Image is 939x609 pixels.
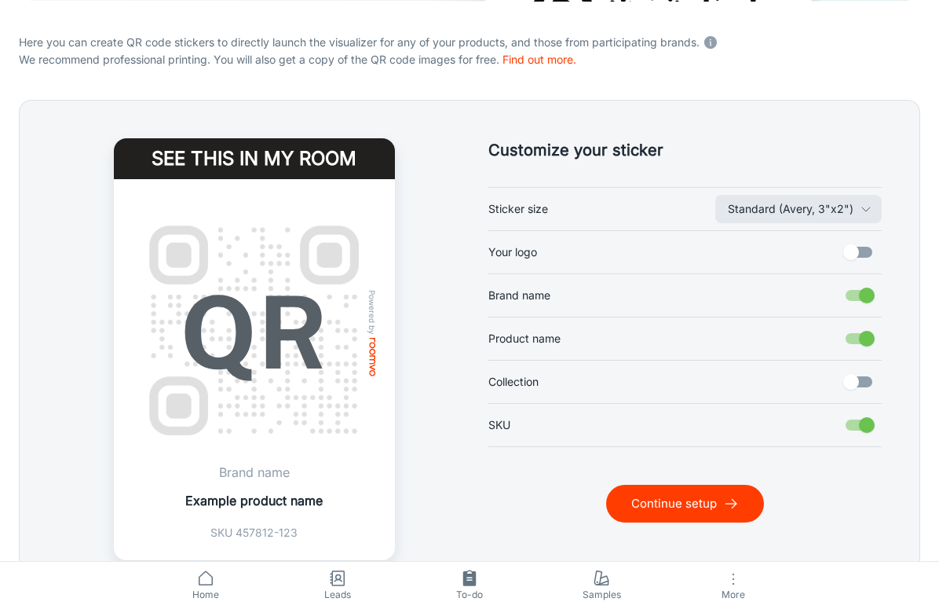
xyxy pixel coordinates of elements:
[677,589,790,601] span: More
[272,563,404,609] a: Leads
[488,374,539,391] span: Collection
[185,525,323,542] p: SKU 457812-123
[535,563,667,609] a: Samples
[369,339,375,377] img: roomvo
[488,331,561,348] span: Product name
[114,139,395,180] h4: See this in my room
[185,492,323,511] p: Example product name
[364,291,380,336] span: Powered by
[404,563,535,609] a: To-do
[488,244,537,262] span: Your logo
[502,53,576,67] a: Find out more.
[19,52,920,69] p: We recommend professional printing. You will also get a copy of the QR code images for free.
[185,464,323,482] p: Brand name
[281,589,394,603] span: Leads
[140,563,272,609] a: Home
[667,563,799,609] button: More
[149,589,262,603] span: Home
[606,486,764,523] button: Continue setup
[488,139,882,163] h5: Customize your sticker
[19,31,920,52] p: Here you can create QR code stickers to directly launch the visualizer for any of your products, ...
[715,196,882,224] button: Sticker size
[488,288,550,305] span: Brand name
[413,589,526,603] span: To-do
[133,210,376,453] img: QR Code Example
[545,589,658,603] span: Samples
[488,201,548,218] span: Sticker size
[488,417,510,435] span: SKU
